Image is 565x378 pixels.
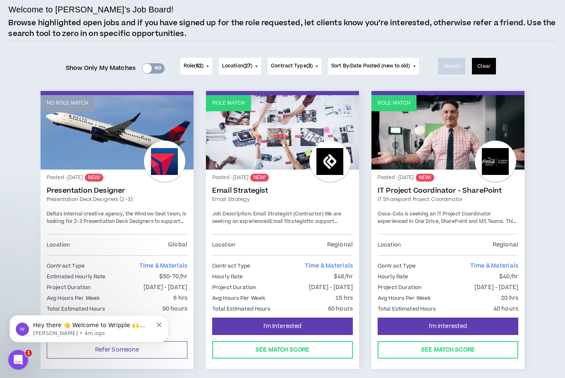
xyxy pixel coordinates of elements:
span: Role ( ) [184,62,203,70]
span: We are seeking an experienced [212,211,341,225]
span: 3 [308,62,311,69]
span: 62 [196,62,202,69]
p: Posted - [DATE] [47,174,187,182]
p: [DATE] - [DATE] [474,283,518,292]
button: I'm Interested [212,318,353,335]
sup: NEW! [85,174,103,182]
span: Show Only My Matches [66,62,136,74]
p: Location [47,240,70,249]
p: $40/hr [499,272,518,281]
p: 6 hrs [173,294,187,303]
a: Presentation Designer [47,187,187,195]
p: Project Duration [378,283,421,292]
p: 40 hours [493,304,518,313]
p: Project Duration [47,283,91,292]
a: Role Match [371,95,524,170]
p: [DATE] - [DATE] [144,283,187,292]
button: I'm Interested [378,318,518,335]
button: Sort By:Date Posted (new to old) [328,58,419,74]
iframe: Intercom notifications message [6,298,172,356]
p: No Role Match [47,99,89,107]
span: Time & Materials [305,262,353,270]
span: Contract Type ( ) [271,62,313,70]
p: 15 hrs [335,294,353,303]
p: Contract Type [212,261,251,270]
p: Global [168,240,187,249]
p: Avg Hours Per Week [47,294,100,303]
p: 60 hours [328,304,353,313]
p: Total Estimated Hours [378,304,436,313]
span: Time & Materials [470,262,518,270]
a: Email Strategist [212,187,353,195]
span: 27 [245,62,251,69]
p: Estimated Hourly Rate [47,272,106,281]
button: Contract Type(3) [268,58,321,74]
p: Location [378,240,401,249]
p: $48/hr [334,272,353,281]
button: Search [438,58,466,74]
p: Project Duration [212,283,256,292]
span: Sort By: Date Posted (new to old) [331,62,410,69]
a: Presentation Deck Designers (2-3) [47,196,187,203]
iframe: Intercom live chat [8,350,28,370]
sup: NEW! [416,174,434,182]
button: Clear [472,58,496,74]
button: See Match Score [212,341,353,359]
p: 90 hours [163,304,187,313]
p: 20 hrs [501,294,518,303]
p: Contract Type [378,261,416,270]
p: Browse highlighted open jobs and if you have signed up for the role requested, let clients know y... [8,18,556,39]
a: Role Match [206,95,359,170]
p: Location [212,240,235,249]
span: Delta's internal creative agency, the Window Seat team, is looking for 2-3 Presentation Deck Desi... [47,211,186,239]
span: 1 [25,350,32,356]
button: Role(62) [180,58,212,74]
p: Hourly Rate [212,272,243,281]
span: Location ( ) [222,62,252,70]
strong: Job Description: Email Strategist (Contractor) [212,211,323,218]
span: I'm Interested [429,323,467,330]
button: Location(27) [219,58,261,74]
sup: NEW! [250,174,269,182]
strong: Email Strategist [270,218,309,225]
a: No Role Match [41,95,194,170]
p: Posted - [DATE] [212,174,353,182]
p: Role Match [212,99,245,107]
p: [DATE] - [DATE] [309,283,353,292]
p: Avg Hours Per Week [212,294,265,303]
p: Regional [327,240,353,249]
p: Hourly Rate [378,272,408,281]
p: Posted - [DATE] [378,174,518,182]
a: IT Project Coordinator - SharePoint [378,187,518,195]
span: Coca-Cola is seeking an IT Project Coordinator experienced in One Drive, SharePoint and MS Teams.... [378,211,516,246]
span: I'm Interested [263,323,302,330]
p: Avg Hours Per Week [378,294,431,303]
p: $50-70/hr [159,272,187,281]
p: Contract Type [47,261,85,270]
a: Email Strategy [212,196,353,203]
span: Time & Materials [139,262,187,270]
p: Total Estimated Hours [212,304,271,313]
a: IT Sharepoint Project Coordinator [378,196,518,203]
p: Regional [493,240,518,249]
button: See Match Score [378,341,518,359]
p: Role Match [378,99,410,107]
h4: Welcome to [PERSON_NAME]’s Job Board! [8,3,173,16]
